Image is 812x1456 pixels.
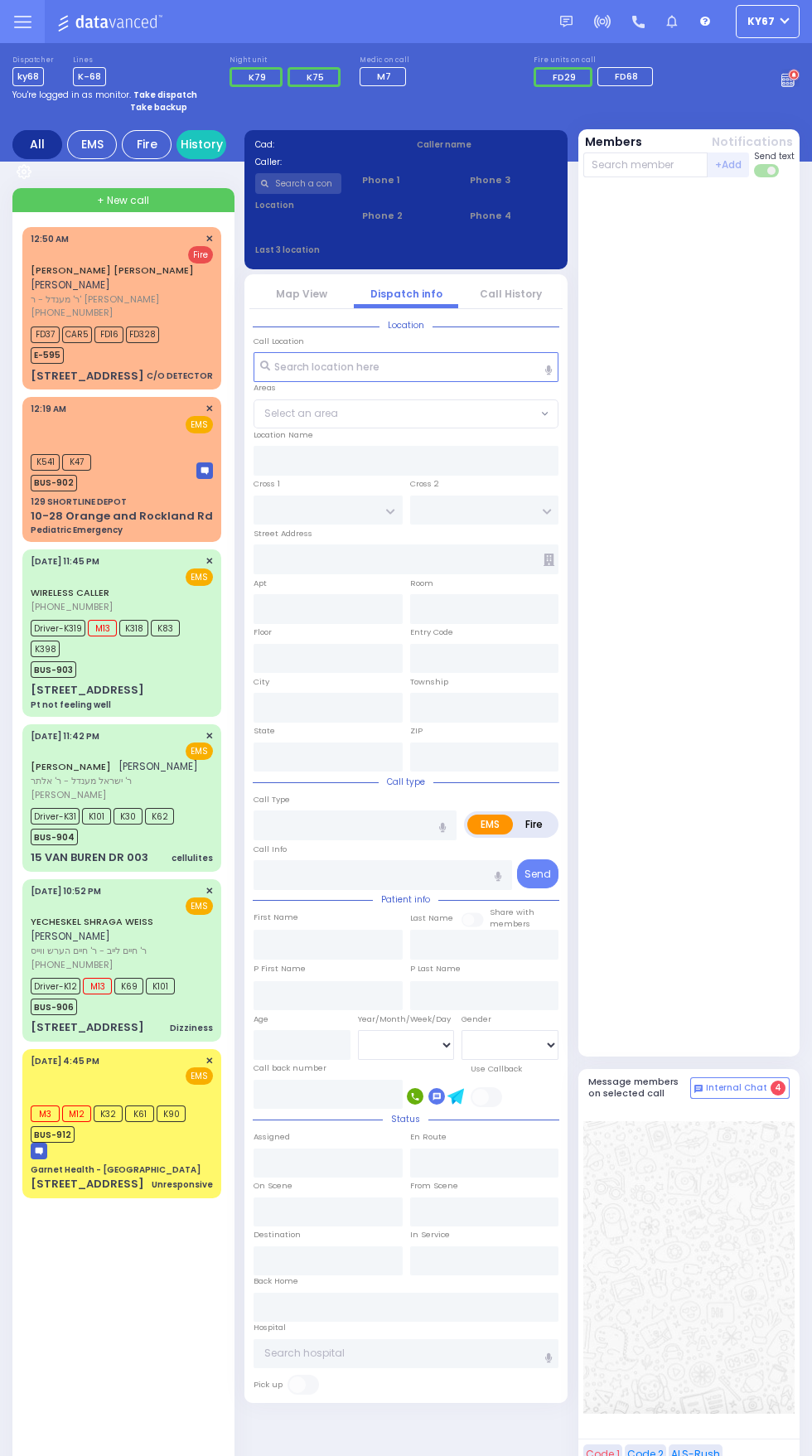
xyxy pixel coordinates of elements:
[517,859,558,888] button: Send
[410,1131,447,1143] label: En Route
[255,199,342,211] label: Location
[307,70,324,84] span: K75
[379,319,433,331] span: Location
[176,130,226,159] a: History
[254,1062,326,1074] label: Call back number
[126,327,159,343] span: FD328
[67,130,117,159] div: EMS
[31,999,77,1015] span: BUS-906
[410,676,448,688] label: Township
[254,1322,286,1333] label: Hospital
[410,626,453,638] label: Entry Code
[410,912,453,924] label: Last Name
[83,978,112,994] span: M13
[157,1105,186,1122] span: K90
[480,287,542,301] a: Call History
[57,12,167,32] img: Logo
[410,963,461,975] label: P Last Name
[254,1013,268,1025] label: Age
[410,1229,450,1241] label: In Service
[377,70,391,83] span: M7
[254,478,280,490] label: Cross 1
[706,1082,767,1094] span: Internal Chat
[31,661,76,678] span: BUS-903
[410,1180,458,1192] label: From Scene
[417,138,558,151] label: Caller name
[205,402,213,416] span: ✕
[544,554,554,566] span: Other building occupants
[254,626,272,638] label: Floor
[360,56,411,65] label: Medic on call
[119,620,148,636] span: K318
[254,429,313,441] label: Location Name
[73,67,106,86] span: K-68
[254,352,558,382] input: Search location here
[747,14,775,29] span: KY67
[410,725,423,737] label: ZIP
[146,978,175,994] span: K101
[254,912,298,923] label: First Name
[94,1105,123,1122] span: K32
[170,1022,213,1034] div: Dizziness
[172,852,213,864] div: cellulites
[205,554,213,568] span: ✕
[370,287,442,301] a: Dispatch info
[12,89,131,101] span: You're logged in as monitor.
[254,844,287,855] label: Call Info
[62,327,92,343] span: CAR5
[470,173,557,187] span: Phone 3
[254,1275,298,1287] label: Back Home
[754,150,795,162] span: Send text
[125,1105,154,1122] span: K61
[205,232,213,246] span: ✕
[254,725,275,737] label: State
[254,382,276,394] label: Areas
[31,524,123,536] div: Pediatric Emergency
[255,156,396,168] label: Caller:
[147,370,213,382] div: C/O DETECTOR
[130,101,187,114] strong: Take backup
[31,699,111,711] div: Pt not feeling well
[690,1077,790,1099] button: Internal Chat 4
[122,130,172,159] div: Fire
[31,929,110,943] span: [PERSON_NAME]
[383,1113,428,1125] span: Status
[118,759,198,773] span: [PERSON_NAME]
[205,729,213,743] span: ✕
[254,578,267,589] label: Apt
[31,620,85,636] span: Driver-K319
[152,1178,213,1191] div: Unresponsive
[410,578,433,589] label: Room
[467,815,513,834] label: EMS
[754,162,781,179] label: Turn off text
[31,849,148,866] div: 15 VAN BUREN DR 003
[31,347,64,364] span: E-595
[205,1054,213,1068] span: ✕
[31,730,99,743] span: [DATE] 11:42 PM
[254,794,290,805] label: Call Type
[31,278,110,292] span: [PERSON_NAME]
[114,978,143,994] span: K69
[31,233,69,245] span: 12:50 AM
[31,760,111,773] a: [PERSON_NAME]
[362,173,449,187] span: Phone 1
[186,568,213,586] span: EMS
[712,133,793,151] button: Notifications
[534,56,658,65] label: Fire units on call
[255,138,396,151] label: Cad:
[12,130,62,159] div: All
[583,152,708,177] input: Search member
[12,56,54,65] label: Dispatcher
[276,287,327,301] a: Map View
[31,978,80,994] span: Driver-K12
[254,528,312,539] label: Street Address
[114,808,143,825] span: K30
[230,56,346,65] label: Night unit
[73,56,106,65] label: Lines
[31,306,113,319] span: [PHONE_NUMBER]
[264,406,338,421] span: Select an area
[585,133,642,151] button: Members
[31,1055,99,1067] span: [DATE] 4:45 PM
[31,1143,47,1159] img: message-box.svg
[255,244,407,256] label: Last 3 location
